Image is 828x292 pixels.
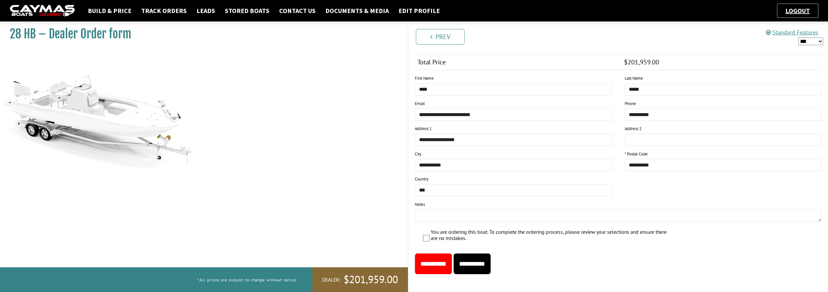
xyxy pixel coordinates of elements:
a: Edit Profile [395,7,443,15]
a: Logout [782,7,813,15]
label: * Postal Code [625,151,648,157]
label: Country [415,176,428,182]
td: Total Price [415,55,621,70]
a: Stored Boats [222,7,273,15]
a: Track Orders [138,7,190,15]
label: Email [415,100,425,107]
span: $201,959.00 [624,58,659,66]
a: Contact Us [276,7,319,15]
label: First Name [415,75,434,82]
label: You are ordering this boat. To complete the ordering process, please review your selections and e... [431,229,670,243]
a: Dealer:$201,959.00 [312,267,408,292]
p: *All prices are subject to change without notice. [197,274,298,285]
a: Leads [193,7,218,15]
label: Address 1 [415,126,432,132]
a: Standard Features [766,29,818,36]
a: Prev [416,29,465,45]
label: Phone [625,100,636,107]
span: $201,959.00 [344,273,398,286]
h1: 28 HB – Dealer Order form [10,27,391,41]
label: Notes [415,201,425,208]
label: Last Name [625,75,643,82]
span: Dealer: [322,276,340,283]
a: Build & Price [85,7,135,15]
a: Documents & Media [322,7,392,15]
img: caymas-dealer-connect-2ed40d3bc7270c1d8d7ffb4b79bf05adc795679939227970def78ec6f6c03838.gif [10,5,75,17]
label: Address 2 [625,126,642,132]
label: City [415,151,421,157]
